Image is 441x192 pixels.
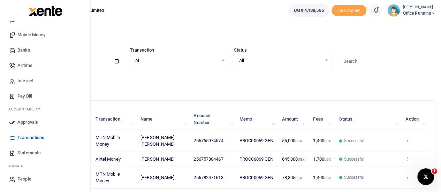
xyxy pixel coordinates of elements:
[286,4,332,17] li: Wallet ballance
[239,57,322,64] span: All
[140,156,174,162] span: [PERSON_NAME]
[17,77,33,84] span: Internet
[193,156,223,162] span: 256757804467
[298,158,304,161] small: UGX
[17,149,41,156] span: Statements
[140,175,174,180] span: [PERSON_NAME]
[6,27,85,43] a: Mobile Money
[332,5,366,16] li: Toup your wallet
[6,115,85,130] a: Approvals
[236,108,278,130] th: Memo: activate to sort column ascending
[282,156,304,162] span: 645,000
[6,43,85,58] a: Banks
[193,138,223,143] span: 256765974574
[234,47,247,54] label: Status
[387,4,435,17] a: profile-user [PERSON_NAME] Office Running
[344,156,364,162] span: Successful
[239,156,273,162] span: PROC00069 GEN
[239,175,273,180] span: PROC00069 GEN
[92,108,137,130] th: Transaction: activate to sort column ascending
[239,138,273,143] span: PROC00069 GEN
[6,171,85,187] a: People
[17,62,32,69] span: Airtime
[6,161,85,171] li: M
[295,139,302,143] small: UGX
[6,73,85,89] a: Internet
[332,5,366,16] span: Add money
[17,134,44,141] span: Transactions
[130,47,154,54] label: Transaction
[313,156,331,162] span: 1,700
[309,108,335,130] th: Fees: activate to sort column ascending
[26,76,435,83] p: Download
[17,93,32,100] span: Pay Bill
[17,47,30,54] span: Banks
[324,176,331,180] small: UGX
[190,108,235,130] th: Account Number: activate to sort column ascending
[6,104,85,115] li: Ac
[137,108,190,130] th: Name: activate to sort column ascending
[402,108,429,130] th: Action: activate to sort column ascending
[12,163,25,169] span: anage
[26,30,435,38] h4: Transactions
[28,8,62,13] a: logo-small logo-large logo-large
[96,171,120,184] span: MTN Mobile Money
[278,108,309,130] th: Amount: activate to sort column ascending
[29,6,62,16] img: logo-large
[96,135,120,147] span: MTN Mobile Money
[417,168,434,185] iframe: Intercom live chat
[324,158,331,161] small: UGX
[294,7,324,14] span: UGX 4,188,585
[6,89,85,104] a: Pay Bill
[432,168,437,174] span: 1
[313,138,331,143] span: 1,400
[282,138,302,143] span: 55,000
[96,156,120,162] span: Airtel Money
[337,55,435,67] input: Search
[14,107,40,112] span: countability
[344,174,364,181] span: Successful
[403,10,435,16] span: Office Running
[387,4,400,17] img: profile-user
[324,139,331,143] small: UGX
[17,176,31,183] span: People
[6,145,85,161] a: Statements
[17,31,45,38] span: Mobile Money
[193,175,223,180] span: 256782471613
[6,130,85,145] a: Transactions
[344,138,364,144] span: Successful
[295,176,302,180] small: UGX
[140,135,174,147] span: [PERSON_NAME] [PERSON_NAME]
[332,7,366,13] a: Add money
[313,175,331,180] span: 1,400
[335,108,402,130] th: Status: activate to sort column ascending
[403,5,435,10] small: [PERSON_NAME]
[6,58,85,73] a: Airtime
[282,175,302,180] span: 78,305
[17,119,38,126] span: Approvals
[289,4,329,17] a: UGX 4,188,585
[135,57,218,64] span: All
